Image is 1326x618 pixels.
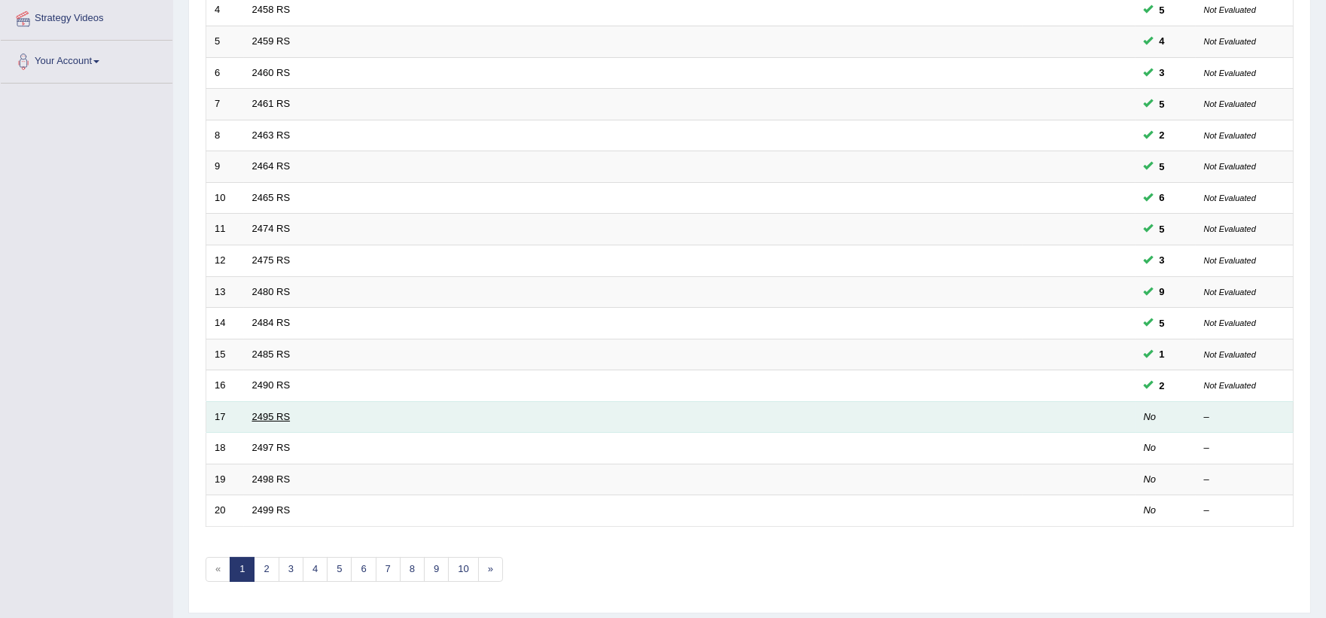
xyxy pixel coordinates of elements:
a: 2463 RS [252,129,291,141]
em: No [1144,473,1157,485]
small: Not Evaluated [1204,350,1256,359]
a: 8 [400,557,425,582]
small: Not Evaluated [1204,256,1256,265]
small: Not Evaluated [1204,131,1256,140]
td: 17 [206,401,244,433]
em: No [1144,504,1157,516]
a: 2480 RS [252,286,291,297]
a: 2498 RS [252,473,291,485]
span: You can still take this question [1154,96,1171,112]
small: Not Evaluated [1204,5,1256,14]
small: Not Evaluated [1204,37,1256,46]
a: 2474 RS [252,223,291,234]
div: – [1204,504,1285,518]
em: No [1144,442,1157,453]
div: – [1204,473,1285,487]
a: 9 [424,557,449,582]
span: You can still take this question [1154,2,1171,18]
a: 2461 RS [252,98,291,109]
small: Not Evaluated [1204,318,1256,327]
span: You can still take this question [1154,284,1171,300]
small: Not Evaluated [1204,162,1256,171]
a: 2460 RS [252,67,291,78]
a: 2 [254,557,279,582]
td: 16 [206,370,244,402]
td: 19 [206,464,244,495]
span: You can still take this question [1154,221,1171,237]
td: 5 [206,26,244,58]
td: 15 [206,339,244,370]
a: 2459 RS [252,35,291,47]
a: 2490 RS [252,379,291,391]
span: You can still take this question [1154,315,1171,331]
small: Not Evaluated [1204,288,1256,297]
td: 7 [206,89,244,120]
small: Not Evaluated [1204,99,1256,108]
a: 10 [448,557,478,582]
a: 3 [279,557,303,582]
td: 11 [206,214,244,245]
a: 1 [230,557,255,582]
td: 12 [206,245,244,276]
em: No [1144,411,1157,422]
span: You can still take this question [1154,346,1171,362]
span: You can still take this question [1154,252,1171,268]
span: « [206,557,230,582]
a: 2458 RS [252,4,291,15]
td: 10 [206,182,244,214]
td: 20 [206,495,244,527]
small: Not Evaluated [1204,193,1256,202]
span: You can still take this question [1154,127,1171,143]
a: 7 [376,557,401,582]
span: You can still take this question [1154,378,1171,394]
td: 14 [206,308,244,339]
div: – [1204,441,1285,455]
small: Not Evaluated [1204,224,1256,233]
a: 2484 RS [252,317,291,328]
a: 2495 RS [252,411,291,422]
a: 2475 RS [252,254,291,266]
span: You can still take this question [1154,159,1171,175]
a: 2497 RS [252,442,291,453]
small: Not Evaluated [1204,68,1256,78]
span: You can still take this question [1154,33,1171,49]
div: – [1204,410,1285,425]
span: You can still take this question [1154,65,1171,81]
a: 5 [327,557,352,582]
td: 13 [206,276,244,308]
td: 8 [206,120,244,151]
a: 2465 RS [252,192,291,203]
td: 6 [206,57,244,89]
a: 2499 RS [252,504,291,516]
span: You can still take this question [1154,190,1171,205]
a: 2485 RS [252,349,291,360]
a: 6 [351,557,376,582]
a: 4 [303,557,328,582]
a: 2464 RS [252,160,291,172]
small: Not Evaluated [1204,381,1256,390]
td: 9 [206,151,244,183]
td: 18 [206,433,244,464]
a: » [478,557,503,582]
a: Your Account [1,41,172,78]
